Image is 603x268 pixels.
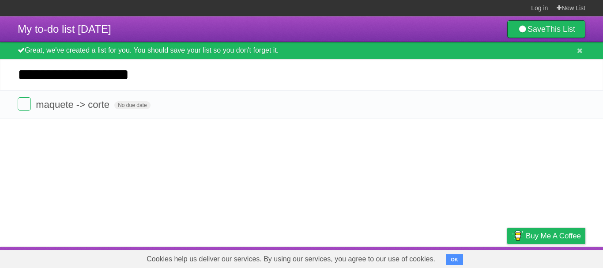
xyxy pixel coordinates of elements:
[530,249,585,266] a: Suggest a feature
[390,249,408,266] a: About
[507,20,585,38] a: SaveThis List
[18,23,111,35] span: My to-do list [DATE]
[446,254,463,265] button: OK
[138,250,444,268] span: Cookies help us deliver our services. By using our services, you agree to our use of cookies.
[526,228,581,244] span: Buy me a coffee
[512,228,524,243] img: Buy me a coffee
[419,249,455,266] a: Developers
[18,97,31,111] label: Done
[546,25,575,34] b: This List
[466,249,485,266] a: Terms
[507,228,585,244] a: Buy me a coffee
[114,101,150,109] span: No due date
[36,99,112,110] span: maquete -> corte
[496,249,519,266] a: Privacy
